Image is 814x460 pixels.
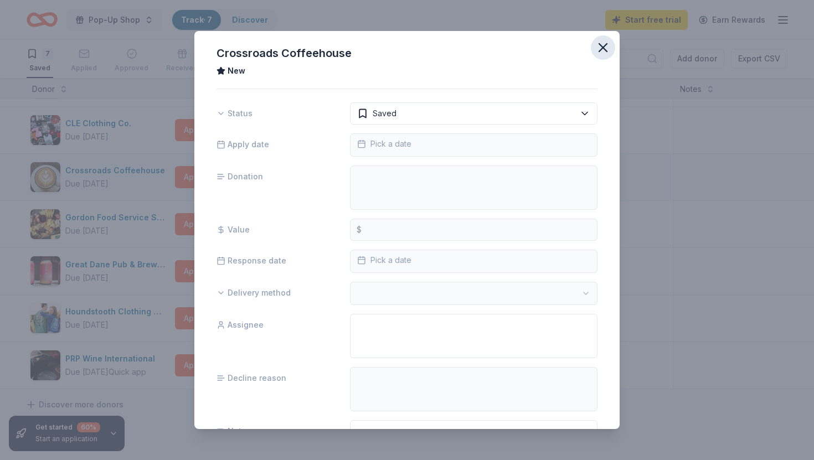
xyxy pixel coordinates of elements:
button: Pick a date [350,250,597,273]
span: Donation [217,170,263,183]
span: Saved [373,107,396,120]
span: Status [217,107,253,120]
button: Pick a date [350,133,597,157]
span: Decline reason [217,371,286,385]
div: Crossroads Coffeehouse [217,44,597,62]
button: Saved [350,102,597,125]
span: Response date [217,254,286,267]
span: Apply date [217,138,269,151]
span: New [228,64,245,77]
span: Pick a date [357,254,411,267]
span: Notes [217,425,251,438]
button: $ [350,219,597,241]
span: Pick a date [357,137,411,151]
span: Delivery method [217,286,291,299]
span: Value [217,223,250,236]
span: Assignee [217,318,264,332]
